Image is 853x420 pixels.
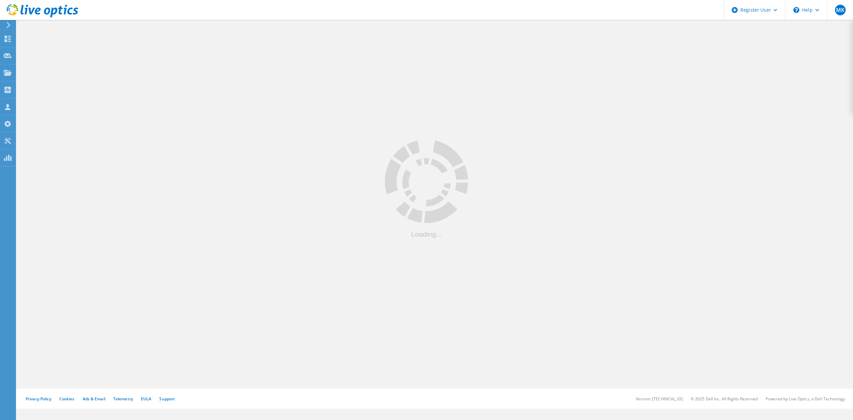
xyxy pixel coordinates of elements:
li: Version: [TECHNICAL_ID] [636,396,683,402]
svg: \n [793,7,799,13]
a: Live Optics Dashboard [7,14,78,19]
a: Support [159,396,175,402]
li: Powered by Live Optics, a Dell Technology [766,396,845,402]
a: Telemetry [113,396,133,402]
a: Cookies [59,396,75,402]
span: MK [836,7,844,13]
a: Privacy Policy [26,396,51,402]
li: © 2025 Dell Inc. All Rights Reserved [691,396,758,402]
div: Loading... [385,231,468,238]
a: EULA [141,396,151,402]
a: Ads & Email [83,396,105,402]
